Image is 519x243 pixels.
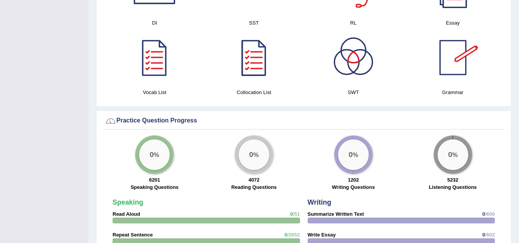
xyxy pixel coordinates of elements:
[131,183,179,191] label: Speaking Questions
[407,19,499,27] h4: Essay
[208,88,300,96] h4: Collocation List
[105,115,502,127] div: Practice Question Progress
[482,232,485,238] span: 0
[109,88,201,96] h4: Vocab List
[348,177,359,183] strong: 1202
[308,198,332,206] strong: Writing
[239,139,269,170] div: %
[113,232,153,238] strong: Repeat Sentence
[287,232,300,238] span: /2652
[308,232,336,238] strong: Write Essay
[308,19,400,27] h4: RL
[231,183,277,191] label: Reading Questions
[448,150,452,159] big: 0
[113,198,143,206] strong: Speaking
[290,211,293,217] span: 0
[149,177,160,183] strong: 6201
[285,232,287,238] span: 0
[482,211,485,217] span: 0
[348,150,353,159] big: 0
[485,211,495,217] span: /600
[293,211,300,217] span: /51
[139,139,170,170] div: %
[109,19,201,27] h4: DI
[308,211,364,217] strong: Summarize Written Text
[208,19,300,27] h4: SST
[150,150,154,159] big: 0
[113,211,140,217] strong: Read Aloud
[485,232,495,238] span: /602
[308,88,400,96] h4: SWT
[249,150,254,159] big: 0
[332,183,375,191] label: Writing Questions
[407,88,499,96] h4: Grammar
[438,139,468,170] div: %
[447,177,458,183] strong: 5232
[429,183,477,191] label: Listening Questions
[338,139,369,170] div: %
[249,177,260,183] strong: 4072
